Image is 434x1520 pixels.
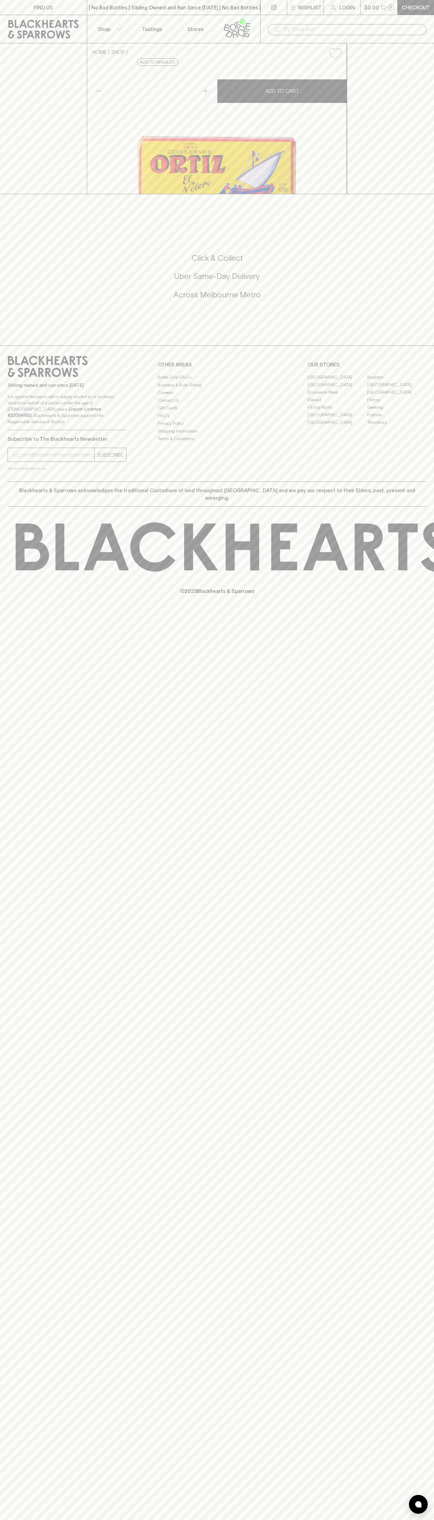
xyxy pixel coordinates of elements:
[158,389,277,397] a: Careers
[265,87,299,95] p: ADD TO CART
[87,64,347,194] img: 43825.png
[367,381,426,388] a: [GEOGRAPHIC_DATA]
[367,419,426,426] a: Thornbury
[8,253,426,263] h5: Click & Collect
[12,487,422,502] p: Blackhearts & Sparrows acknowledges the traditional Custodians of land throughout [GEOGRAPHIC_DAT...
[367,373,426,381] a: Braddon
[158,427,277,435] a: Shipping Information
[217,79,347,103] button: ADD TO CART
[158,404,277,412] a: Gift Cards
[8,228,426,333] div: Call to action block
[367,396,426,403] a: Fitzroy
[8,393,126,425] p: It is against the law to sell or supply alcohol to, or to obtain alcohol on behalf of a person un...
[34,4,53,11] p: FIND US
[308,411,367,419] a: [GEOGRAPHIC_DATA]
[8,435,126,443] p: Subscribe to The Blackhearts Newsletter
[8,271,426,281] h5: Uber Same-Day Delivery
[367,411,426,419] a: Prahran
[158,412,277,419] a: FAQ's
[158,420,277,427] a: Privacy Policy
[142,25,162,33] p: Tastings
[8,382,126,388] p: Sibling owned and run since [DATE]
[158,374,277,381] a: Bottle Drop FAQ's
[158,397,277,404] a: Contact Us
[308,381,367,388] a: [GEOGRAPHIC_DATA]
[364,4,379,11] p: $0.00
[158,381,277,389] a: Business & Bulk Gifting
[308,388,367,396] a: Brunswick West
[97,451,124,459] p: SUBSCRIBE
[367,388,426,396] a: [GEOGRAPHIC_DATA]
[308,419,367,426] a: [GEOGRAPHIC_DATA]
[158,435,277,443] a: Terms & Conditions
[308,396,367,403] a: Elwood
[95,448,126,461] button: SUBSCRIBE
[87,15,130,43] button: Shop
[298,4,322,11] p: Wishlist
[174,15,217,43] a: Stores
[98,25,110,33] p: Shop
[327,46,344,62] button: Add to wishlist
[308,403,367,411] a: Fitzroy North
[402,4,430,11] p: Checkout
[308,361,426,368] p: OUR STORES
[13,450,94,460] input: e.g. jane@blackheartsandsparrows.com.au
[308,373,367,381] a: [GEOGRAPHIC_DATA]
[111,49,125,55] a: SHOP
[130,15,174,43] a: Tastings
[389,6,392,9] p: 0
[137,58,178,66] button: Add to wishlist
[187,25,204,33] p: Stores
[415,1501,421,1507] img: bubble-icon
[283,24,421,35] input: Try "Pinot noir"
[8,290,426,300] h5: Across Melbourne Metro
[92,49,107,55] a: HOME
[158,361,277,368] p: OTHER AREAS
[339,4,355,11] p: Login
[8,465,126,472] p: We will never spam you
[367,403,426,411] a: Geelong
